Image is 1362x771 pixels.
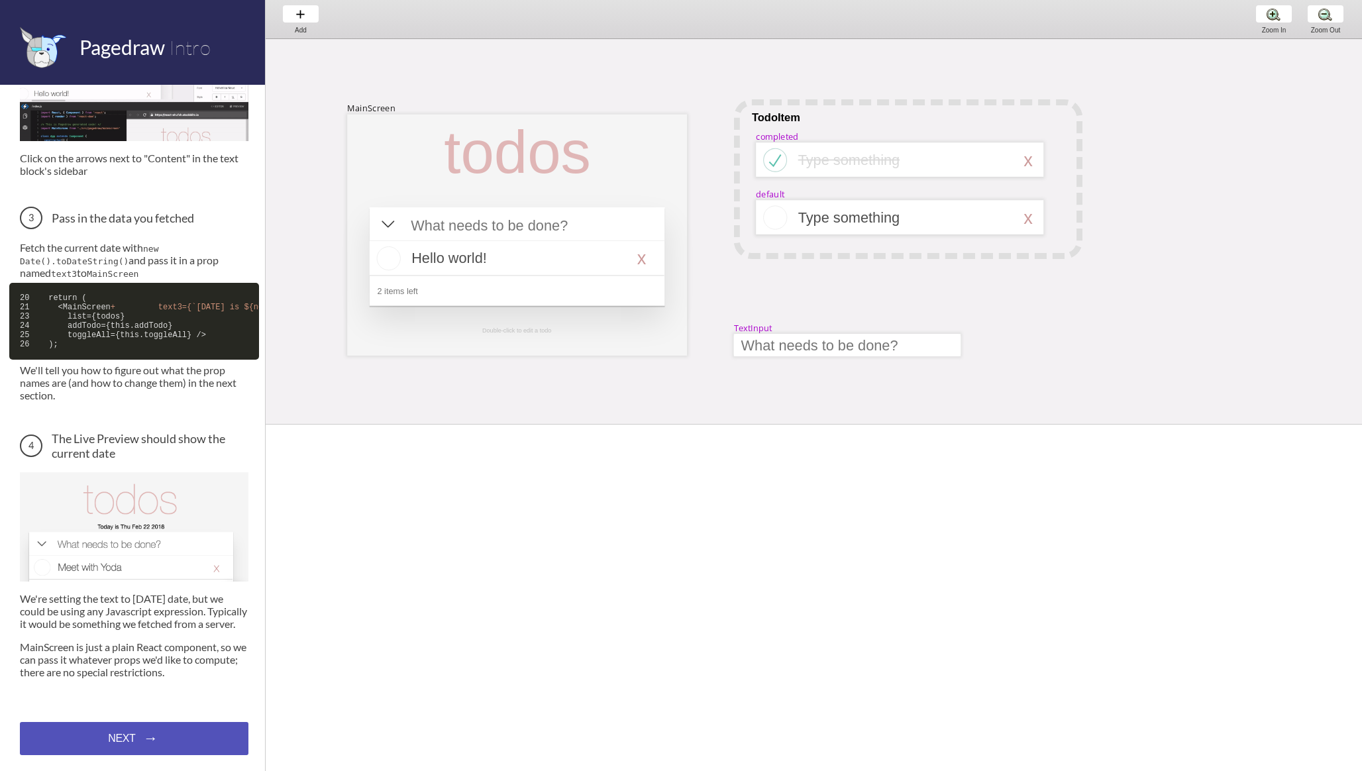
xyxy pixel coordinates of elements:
h3: The Live Preview should show the current date [20,431,248,460]
img: favicon.png [20,26,66,68]
img: zoom-minus.png [1318,7,1332,21]
code: text3 [51,269,77,279]
div: default [756,188,784,199]
img: zoom-plus.png [1267,7,1281,21]
img: screenshot of live preview with today's date [20,472,248,582]
p: We're setting the text to [DATE] date, but we could be using any Javascript expression. Typically... [20,592,248,630]
span: → [144,730,158,747]
span: Intro [169,35,211,60]
div: Zoom In [1249,26,1299,34]
code: 20 return ( 21 <MainScreen 22 itemsLeft={this.state.todos.filter((elem) => !elem.completed).lengt... [9,283,259,360]
div: Add [276,26,326,34]
div: TextInput [734,322,772,333]
p: MainScreen is just a plain React component, so we can pass it whatever props we'd like to compute... [20,641,248,678]
div: MainScreen [347,103,395,114]
div: Zoom Out [1300,26,1351,34]
p: We'll tell you how to figure out what the prop names are (and how to change them) in the next sec... [20,364,248,401]
p: Click on the arrows next to "Content" in the text block's sidebar [20,152,248,177]
p: Fetch the current date with and pass it in a prop named to [20,241,248,279]
div: completed [756,130,798,142]
img: baseline-add-24px.svg [293,7,307,21]
h3: Pass in the data you fetched [20,207,248,229]
span: NEXT [108,733,135,745]
div: x [1023,207,1033,228]
code: MainScreen [87,269,138,279]
div: x [1023,150,1033,170]
a: NEXT→ [20,722,248,755]
span: Pagedraw [79,35,165,59]
span: + text3={`[DATE] is ${new Date().toDateString()}`} [111,303,388,312]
